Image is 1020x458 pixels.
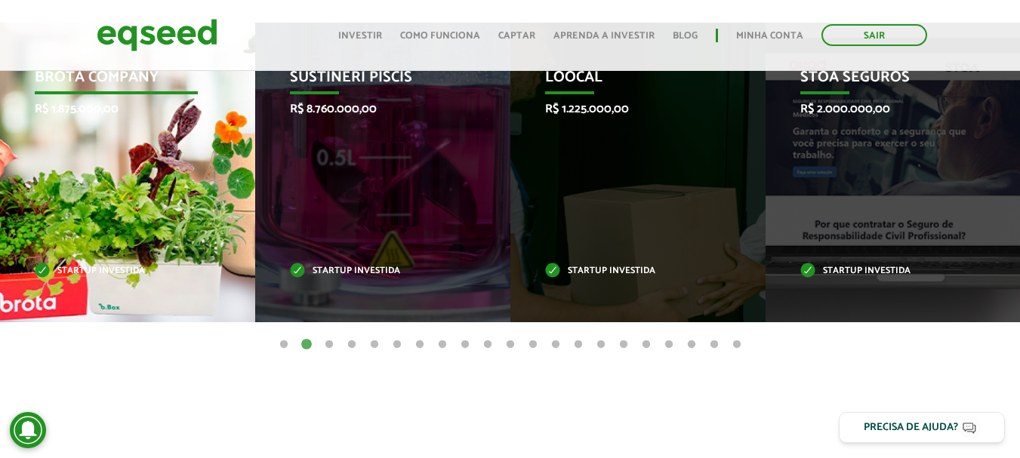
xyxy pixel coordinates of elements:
a: Como funciona [400,31,480,41]
button: 20 of 21 [707,337,722,352]
button: 21 of 21 [729,337,744,352]
p: Startup investida [800,267,963,275]
p: Startup investida [35,267,198,275]
p: R$ 1.225.000,00 [545,102,708,116]
a: Aprenda a investir [553,31,655,41]
a: Investir [338,31,382,41]
button: 19 of 21 [684,337,699,352]
button: 6 of 21 [390,337,405,352]
button: 5 of 21 [367,337,382,352]
button: 1 of 21 [276,337,291,352]
p: Startup investida [545,267,708,275]
button: 3 of 21 [322,337,337,352]
img: EqSeed [97,15,217,55]
button: 15 of 21 [593,337,609,352]
a: Blog [673,31,698,41]
p: R$ 8.760.000,00 [290,102,453,116]
button: 11 of 21 [503,337,518,352]
p: Brota Company [35,69,198,94]
button: 8 of 21 [435,337,450,352]
p: R$ 1.875.000,00 [35,102,198,116]
p: R$ 2.000.000,00 [800,102,963,116]
a: Sair [821,24,927,46]
p: Startup investida [290,267,453,275]
button: 7 of 21 [412,337,427,352]
p: STOA Seguros [800,69,963,94]
button: 2 of 21 [299,337,314,352]
a: Captar [498,31,535,41]
button: 10 of 21 [480,337,495,352]
a: Minha conta [736,31,803,41]
button: 14 of 21 [571,337,586,352]
p: Loocal [545,69,708,94]
button: 17 of 21 [639,337,654,352]
p: Sustineri Piscis [290,69,453,94]
button: 13 of 21 [548,337,563,352]
button: 12 of 21 [525,337,541,352]
button: 16 of 21 [616,337,631,352]
button: 9 of 21 [458,337,473,352]
button: 4 of 21 [344,337,359,352]
button: 18 of 21 [661,337,676,352]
